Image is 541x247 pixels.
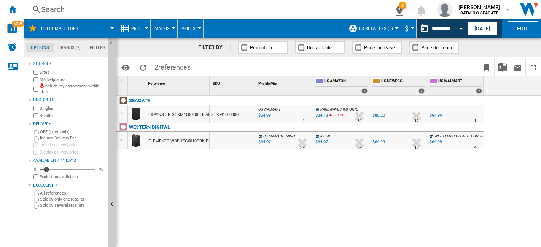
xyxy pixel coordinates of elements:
div: US WALMART 2 offers sold by US WALMART [428,76,484,95]
span: : MISAF [284,134,296,138]
input: OFF (price only) [34,130,39,135]
input: Sold by several retailers [34,204,39,209]
button: Maximize [526,58,541,76]
span: Prices [181,26,196,31]
span: NEW [12,21,24,27]
div: $84.18 [315,113,328,118]
span: WESTERN DIGITAL TECHNOLOGIES, INC [434,134,501,138]
img: mysite-not-bg-18x18.png [40,83,44,88]
label: OFF (price only) [40,129,105,135]
div: Sources [33,61,105,67]
button: Unavailable [295,41,345,54]
b: CATALOG SEAGATE [460,11,498,16]
div: $64.99 [430,139,442,144]
div: Sort None [129,76,145,88]
span: $ [405,25,409,33]
div: $64.99 [430,113,442,118]
div: Sort None [146,76,209,88]
input: Sold by only one retailer [34,198,39,203]
button: Hide [108,38,118,52]
div: US NEWEGG 2 offers sold by US NEWEGG [371,76,426,95]
label: Include my assortment within stats [40,83,105,95]
div: ELEMENTS WDBUZG0010BBK BLACK 1TB [148,133,227,150]
label: Include Delivery Fee [40,135,105,141]
span: SKU [213,81,220,85]
img: alerts-logo.svg [8,43,17,52]
div: Last updated : Monday, 25 August 2025 16:05 [257,138,270,146]
div: Delivery Time : 39 days [357,144,362,152]
button: Open calendar [454,21,468,34]
button: Matrix [154,19,173,38]
div: Delivery Time : 12 days [414,117,419,125]
div: $64.99 [428,138,442,146]
button: Edit [508,21,538,35]
div: Click to filter on that brand [129,123,170,132]
span: US WALMART [438,78,482,85]
div: US AMAZON 2 offers sold by US AMAZON [314,76,369,95]
div: Search [41,4,368,15]
label: Display delivery price [40,149,105,155]
div: Click to filter on that brand [129,96,150,105]
input: All references [34,192,39,196]
button: 1TB competitors [40,19,86,38]
div: Reference Sort None [146,76,209,88]
input: Marketplaces [33,77,38,82]
img: profile.jpg [437,2,452,17]
md-tab-item: Brands (*) [54,43,85,52]
div: Delivery Time : 39 days [300,144,305,152]
div: $84.18 [314,112,328,119]
span: Promotion [250,45,272,51]
button: Promotion [238,41,288,54]
div: 2 offers sold by US AMAZON [361,88,368,94]
input: Include Delivery Fee [34,136,39,141]
button: Download in Excel [495,58,510,76]
label: Exclude unavailables [40,174,105,180]
div: Delivery Time : 12 days [414,144,419,152]
div: $64.99 [372,139,385,144]
button: md-calendar [417,21,432,36]
div: Last updated : Monday, 25 August 2025 16:01 [257,112,270,119]
img: excel-24x24.png [498,63,507,72]
label: Bundles [40,113,105,119]
span: Unavailable [307,45,332,51]
label: Sites [40,70,105,75]
input: Display delivery price [33,150,38,155]
div: EXPANSION STKM1000400 BLACK 1TB [148,106,222,123]
span: MISAF [320,134,331,138]
span: Price increase [364,45,395,51]
div: $ [405,19,412,38]
button: Send this report by email [510,58,525,76]
button: Bookmark this report [479,58,494,76]
input: Display delivery price [33,174,38,179]
div: Products [33,97,105,103]
div: $64.99 [428,112,442,119]
img: wise-card.svg [7,24,17,33]
button: Options [118,60,133,74]
i: % [332,112,337,121]
span: US AMAZON [324,78,368,85]
div: SKU Sort None [211,76,255,88]
span: references [158,63,191,71]
div: Delivery Time : 1 day [474,117,476,125]
label: Sold by several retailers [40,203,105,208]
button: US retailers (5) [359,19,397,38]
md-slider: Availability [40,166,95,173]
input: Bundles [33,113,38,118]
span: US retailers (5) [359,26,393,31]
label: Include delivery price [40,142,105,148]
div: Availability 11 Days [33,158,105,164]
span: US WALMART [258,107,281,111]
div: Delivery Time : 31 days [357,117,362,125]
input: Include delivery price [33,142,38,147]
span: US NEWEGG [381,78,425,85]
div: 0 [32,166,38,172]
div: $80.22 [372,113,385,118]
md-menu: Currency [401,19,417,38]
div: Price [120,19,146,38]
md-tab-item: Filters [85,43,110,52]
button: Reload [135,58,151,76]
div: Delivery [33,121,105,127]
span: 1TB competitors [40,26,78,31]
div: Delivery Time : 4 days [474,144,476,152]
